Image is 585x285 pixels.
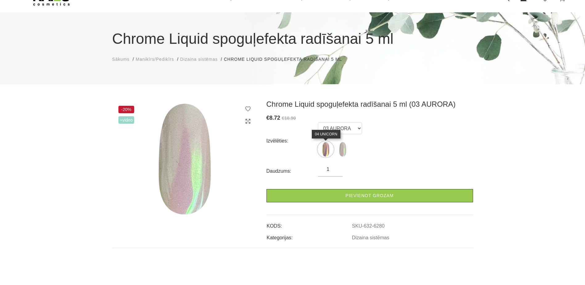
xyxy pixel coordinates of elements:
span: Sākums [112,57,130,62]
h1: Chrome Liquid spoguļefekta radīšanai 5 ml [112,28,473,50]
li: Chrome Liquid spoguļefekta radīšanai 5 ml [224,56,348,63]
img: Chrome Liquid spoguļefekta radīšanai 5 ml [112,100,257,218]
img: ... [335,142,350,157]
a: SKU-632-6280 [352,223,385,229]
span: +Video [118,116,134,124]
div: Daudzums: [266,166,318,176]
span: Dizaina sistēmas [180,57,218,62]
div: Izvēlēties: [266,136,318,146]
a: Manikīrs/Pedikīrs [136,56,174,63]
s: €10.90 [282,115,296,121]
a: Dizaina sistēmas [352,235,389,241]
a: Sākums [112,56,130,63]
img: ... [318,142,333,157]
span: 8.72 [270,115,280,121]
a: Pievienot grozam [266,189,473,202]
td: Kategorijas: [266,230,352,242]
h3: Chrome Liquid spoguļefekta radīšanai 5 ml (03 AURORA) [266,100,473,109]
a: Dizaina sistēmas [180,56,218,63]
td: KODS: [266,218,352,230]
span: -20% [118,106,134,113]
span: Manikīrs/Pedikīrs [136,57,174,62]
span: € [266,115,270,121]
